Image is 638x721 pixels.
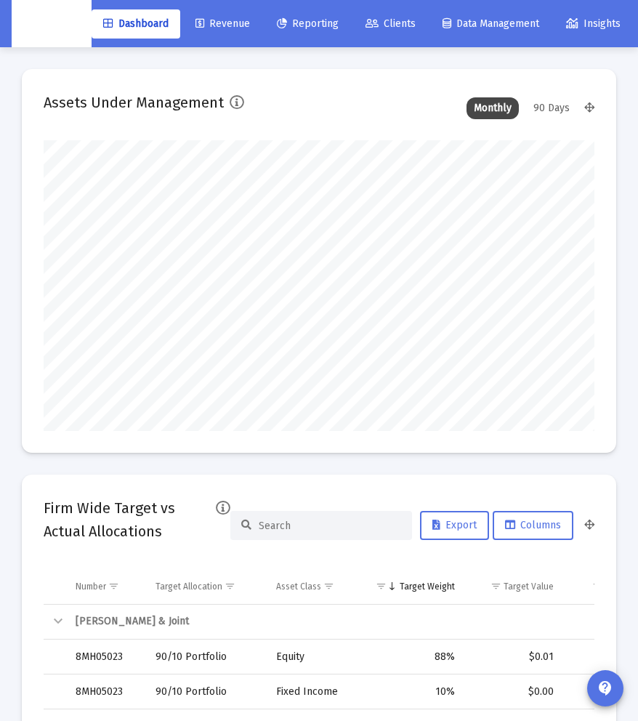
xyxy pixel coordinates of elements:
span: Show filter options for column 'Target Allocation' [225,581,235,592]
td: 90/10 Portfolio [145,674,266,709]
input: Search [259,520,401,532]
div: Target Allocation [156,581,222,592]
span: Revenue [195,17,250,30]
span: Insights [566,17,621,30]
span: Show filter options for column 'Target Value' [490,581,501,592]
span: Reporting [277,17,339,30]
div: 88% [369,650,454,664]
mat-icon: contact_support [597,680,614,697]
span: Show filter options for column 'Target Weight' [376,581,387,592]
span: Show filter options for column 'Asset Class' [323,581,334,592]
span: Columns [505,519,561,531]
td: Column Asset Class [266,569,360,604]
td: Column Target Value [465,569,564,604]
span: Data Management [443,17,539,30]
span: Clients [366,17,416,30]
div: $0.00 [475,685,554,699]
div: Monthly [467,97,519,119]
span: Export [432,519,477,531]
td: Equity [266,640,360,674]
td: Column Number [65,569,145,604]
td: Collapse [44,605,65,640]
div: Target Value [504,581,554,592]
a: Data Management [431,9,551,39]
div: Number [76,581,106,592]
img: Dashboard [23,9,81,39]
button: Columns [493,511,573,540]
a: Insights [554,9,632,39]
a: Clients [354,9,427,39]
div: Asset Class [276,581,321,592]
span: Dashboard [103,17,169,30]
td: Column Target Allocation [145,569,266,604]
span: Show filter options for column 'Actual Weight' [592,581,603,592]
td: 90/10 Portfolio [145,640,266,674]
div: Target Weight [400,581,455,592]
div: 90 Days [526,97,577,119]
a: Revenue [184,9,262,39]
td: Fixed Income [266,674,360,709]
span: Show filter options for column 'Number' [108,581,119,592]
a: Dashboard [92,9,180,39]
h2: Firm Wide Target vs Actual Allocations [44,496,210,543]
div: 10% [369,685,454,699]
h2: Assets Under Management [44,91,224,114]
div: $0.01 [475,650,554,664]
button: Export [420,511,489,540]
td: Column Target Weight [359,569,464,604]
td: 8MH05023 [65,674,145,709]
a: Reporting [265,9,350,39]
td: 8MH05023 [65,640,145,674]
